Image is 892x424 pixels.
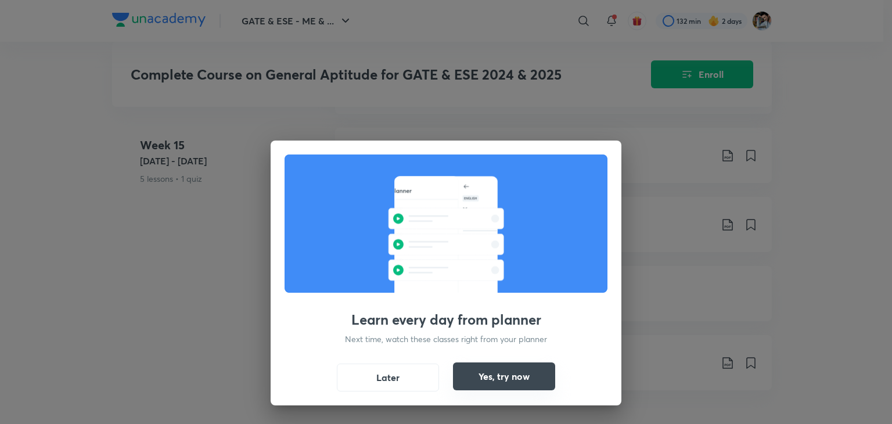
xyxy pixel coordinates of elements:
[337,364,439,391] button: Later
[345,333,547,345] p: Next time, watch these classes right from your planner
[396,265,400,267] g: PM
[453,362,555,390] button: Yes, try now
[393,232,402,235] g: 5:00
[393,258,402,261] g: 5:00
[351,311,541,328] h3: Learn every day from planner
[396,239,400,241] g: PM
[396,214,400,215] g: PM
[393,207,402,210] g: 5:00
